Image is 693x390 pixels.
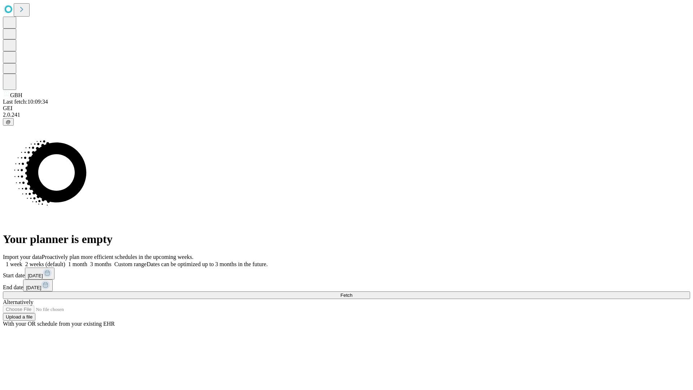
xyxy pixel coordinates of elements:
[68,261,87,267] span: 1 month
[3,99,48,105] span: Last fetch: 10:09:34
[25,261,65,267] span: 2 weeks (default)
[3,233,690,246] h1: Your planner is empty
[6,261,22,267] span: 1 week
[3,268,690,279] div: Start date
[10,92,22,98] span: GBH
[3,321,115,327] span: With your OR schedule from your existing EHR
[340,292,352,298] span: Fetch
[26,285,41,290] span: [DATE]
[6,119,11,125] span: @
[28,273,43,278] span: [DATE]
[90,261,112,267] span: 3 months
[3,291,690,299] button: Fetch
[3,313,35,321] button: Upload a file
[3,299,33,305] span: Alternatively
[3,112,690,118] div: 2.0.241
[114,261,147,267] span: Custom range
[25,268,55,279] button: [DATE]
[42,254,193,260] span: Proactively plan more efficient schedules in the upcoming weeks.
[3,254,42,260] span: Import your data
[3,279,690,291] div: End date
[3,118,14,126] button: @
[23,279,53,291] button: [DATE]
[147,261,267,267] span: Dates can be optimized up to 3 months in the future.
[3,105,690,112] div: GEI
